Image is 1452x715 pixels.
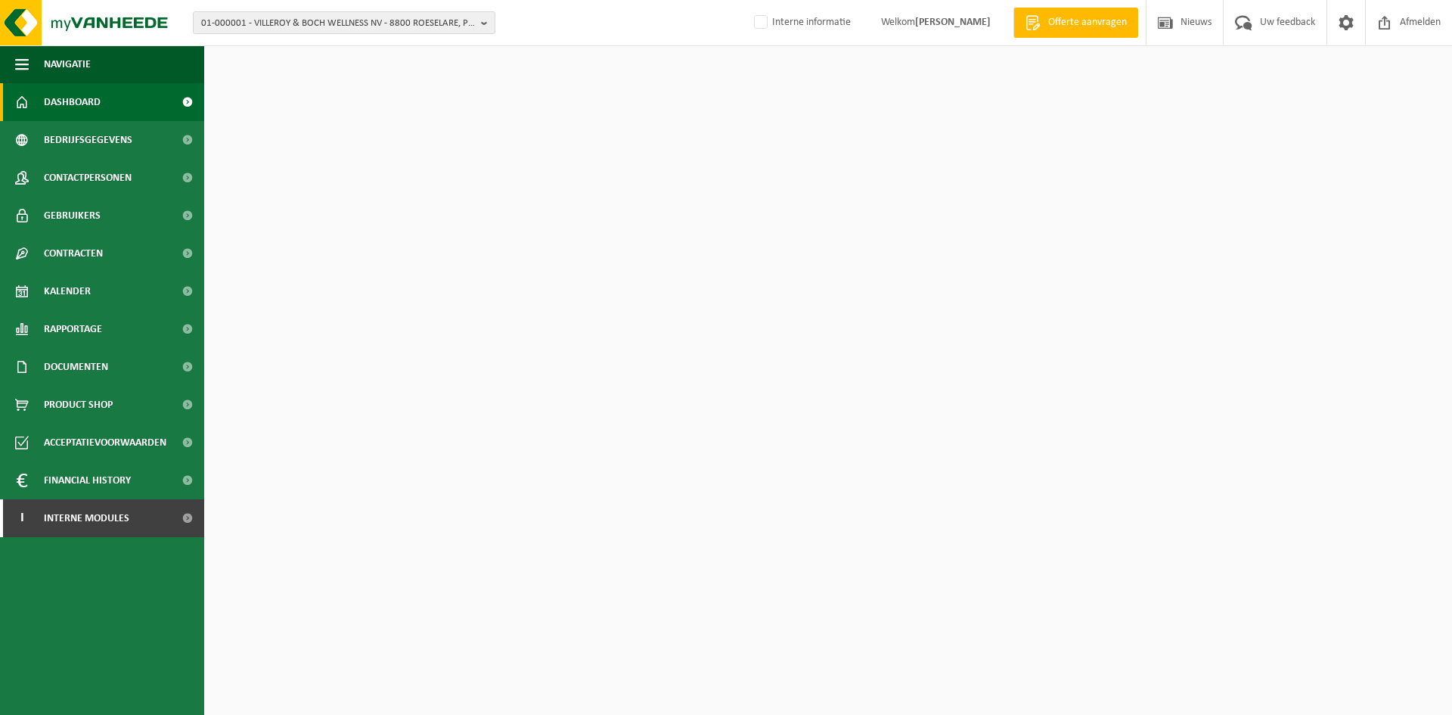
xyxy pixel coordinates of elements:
[44,499,129,537] span: Interne modules
[1044,15,1131,30] span: Offerte aanvragen
[44,159,132,197] span: Contactpersonen
[193,11,495,34] button: 01-000001 - VILLEROY & BOCH WELLNESS NV - 8800 ROESELARE, POPULIERSTRAAT 1
[44,121,132,159] span: Bedrijfsgegevens
[44,197,101,235] span: Gebruikers
[44,424,166,462] span: Acceptatievoorwaarden
[15,499,29,537] span: I
[44,462,131,499] span: Financial History
[1013,8,1138,38] a: Offerte aanvragen
[44,310,102,348] span: Rapportage
[751,11,851,34] label: Interne informatie
[44,348,108,386] span: Documenten
[44,235,103,272] span: Contracten
[44,83,101,121] span: Dashboard
[44,272,91,310] span: Kalender
[44,386,113,424] span: Product Shop
[915,17,991,28] strong: [PERSON_NAME]
[44,45,91,83] span: Navigatie
[201,12,475,35] span: 01-000001 - VILLEROY & BOCH WELLNESS NV - 8800 ROESELARE, POPULIERSTRAAT 1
